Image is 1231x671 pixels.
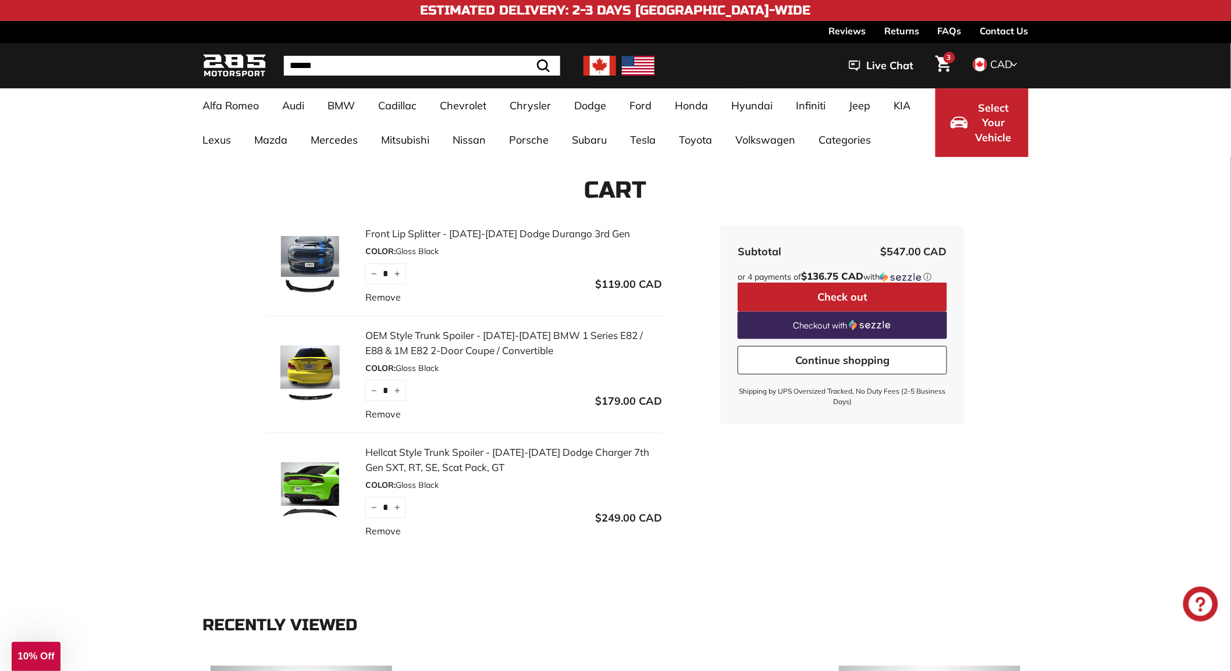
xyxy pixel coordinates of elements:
[365,380,383,401] button: Reduce item quantity by one
[618,123,667,157] a: Tesla
[935,88,1029,157] button: Select Your Vehicle
[365,407,401,421] a: Remove
[271,88,316,123] a: Audi
[316,88,367,123] a: BMW
[365,226,662,241] a: Front Lip Splitter - [DATE]-[DATE] Dodge Durango 3rd Gen
[837,88,882,123] a: Jeep
[884,21,919,41] a: Returns
[365,245,662,258] div: Gloss Black
[243,123,299,157] a: Mazda
[828,21,866,41] a: Reviews
[991,58,1013,71] span: CAD
[980,21,1029,41] a: Contact Us
[202,52,266,80] img: Logo_285_Motorsport_areodynamics_components
[738,346,947,375] a: Continue shopping
[365,480,396,490] span: COLOR:
[834,51,928,80] button: Live Chat
[1180,587,1222,624] inbox-online-store-chat: Shopify online store chat
[365,445,662,474] a: Hellcat Style Trunk Spoiler - [DATE]-[DATE] Dodge Charger 7th Gen SXT, RT, SE, Scat Pack, GT
[595,277,662,291] span: $119.00 CAD
[866,58,913,73] span: Live Chat
[365,362,662,374] div: Gloss Black
[284,56,560,76] input: Search
[389,497,406,518] button: Increase item quantity by one
[974,101,1013,145] span: Select Your Vehicle
[266,236,354,294] img: Front Lip Splitter - 2012-2024 Dodge Durango 3rd Gen
[928,46,958,85] a: Cart
[880,272,922,283] img: Sezzle
[389,380,406,401] button: Increase item quantity by one
[560,123,618,157] a: Subaru
[784,88,837,123] a: Infiniti
[497,123,560,157] a: Porsche
[365,363,396,373] span: COLOR:
[563,88,618,123] a: Dodge
[738,271,947,283] div: or 4 payments of with
[191,123,243,157] a: Lexus
[202,177,1029,203] h1: Cart
[595,511,662,524] span: $249.00 CAD
[369,123,441,157] a: Mitsubishi
[738,386,947,407] small: Shipping by UPS Oversized Tracked, No Duty Fees (2-5 Business Days)
[12,642,61,671] div: 10% Off
[17,651,54,662] span: 10% Off
[428,88,498,123] a: Chevrolet
[880,245,947,258] span: $547.00 CAD
[266,462,354,520] img: Hellcat Style Trunk Spoiler - 2011-2021 Dodge Charger 7th Gen SXT, RT, SE, Scat Pack, GT
[498,88,563,123] a: Chrysler
[947,53,951,62] span: 3
[738,244,781,259] div: Subtotal
[938,21,962,41] a: FAQs
[441,123,497,157] a: Nissan
[724,123,807,157] a: Volkswagen
[367,88,428,123] a: Cadillac
[365,290,401,304] a: Remove
[421,3,811,17] h4: Estimated Delivery: 2-3 Days [GEOGRAPHIC_DATA]-Wide
[389,263,406,284] button: Increase item quantity by one
[738,312,947,339] a: Checkout with
[738,271,947,283] div: or 4 payments of$136.75 CADwithSezzle Click to learn more about Sezzle
[849,320,891,330] img: Sezzle
[882,88,922,123] a: KIA
[299,123,369,157] a: Mercedes
[365,497,383,518] button: Reduce item quantity by one
[365,524,401,538] a: Remove
[663,88,720,123] a: Honda
[365,246,396,256] span: COLOR:
[266,345,354,404] img: OEM Style Trunk Spoiler - 2007-2013 BMW 1 Series E82 / E88 & 1M E82 2-Door Coupe / Convertible
[595,394,662,408] span: $179.00 CAD
[667,123,724,157] a: Toyota
[365,263,383,284] button: Reduce item quantity by one
[618,88,663,123] a: Ford
[365,328,662,358] a: OEM Style Trunk Spoiler - [DATE]-[DATE] BMW 1 Series E82 / E88 & 1M E82 2-Door Coupe / Convertible
[191,88,271,123] a: Alfa Romeo
[202,616,1029,634] div: Recently viewed
[801,270,863,282] span: $136.75 CAD
[807,123,883,157] a: Categories
[720,88,784,123] a: Hyundai
[738,283,947,312] button: Check out
[365,479,662,491] div: Gloss Black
